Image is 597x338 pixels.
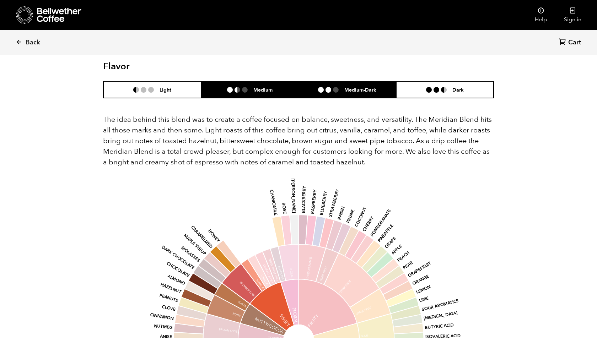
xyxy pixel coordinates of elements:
[103,114,494,168] p: The idea behind this blend was to create a coffee focused on balance, sweetness, and versatility....
[26,38,40,47] span: Back
[568,38,581,47] span: Cart
[253,87,273,93] h6: Medium
[344,87,376,93] h6: Medium-Dark
[452,87,464,93] h6: Dark
[103,61,233,72] h2: Flavor
[559,38,583,48] a: Cart
[160,87,171,93] h6: Light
